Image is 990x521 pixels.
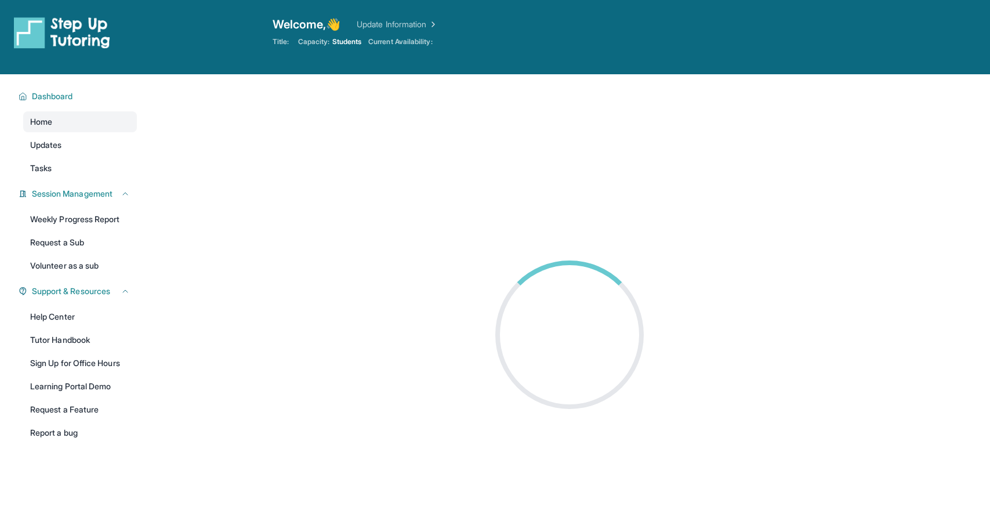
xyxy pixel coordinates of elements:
[30,162,52,174] span: Tasks
[30,116,52,128] span: Home
[27,285,130,297] button: Support & Resources
[357,19,438,30] a: Update Information
[32,188,113,200] span: Session Management
[23,158,137,179] a: Tasks
[23,111,137,132] a: Home
[298,37,330,46] span: Capacity:
[27,91,130,102] button: Dashboard
[273,37,289,46] span: Title:
[23,232,137,253] a: Request a Sub
[23,353,137,374] a: Sign Up for Office Hours
[23,376,137,397] a: Learning Portal Demo
[368,37,432,46] span: Current Availability:
[23,209,137,230] a: Weekly Progress Report
[23,255,137,276] a: Volunteer as a sub
[23,422,137,443] a: Report a bug
[23,135,137,155] a: Updates
[30,139,62,151] span: Updates
[32,285,110,297] span: Support & Resources
[27,188,130,200] button: Session Management
[23,306,137,327] a: Help Center
[23,399,137,420] a: Request a Feature
[273,16,341,32] span: Welcome, 👋
[14,16,110,49] img: logo
[32,91,73,102] span: Dashboard
[332,37,362,46] span: Students
[23,330,137,350] a: Tutor Handbook
[426,19,438,30] img: Chevron Right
